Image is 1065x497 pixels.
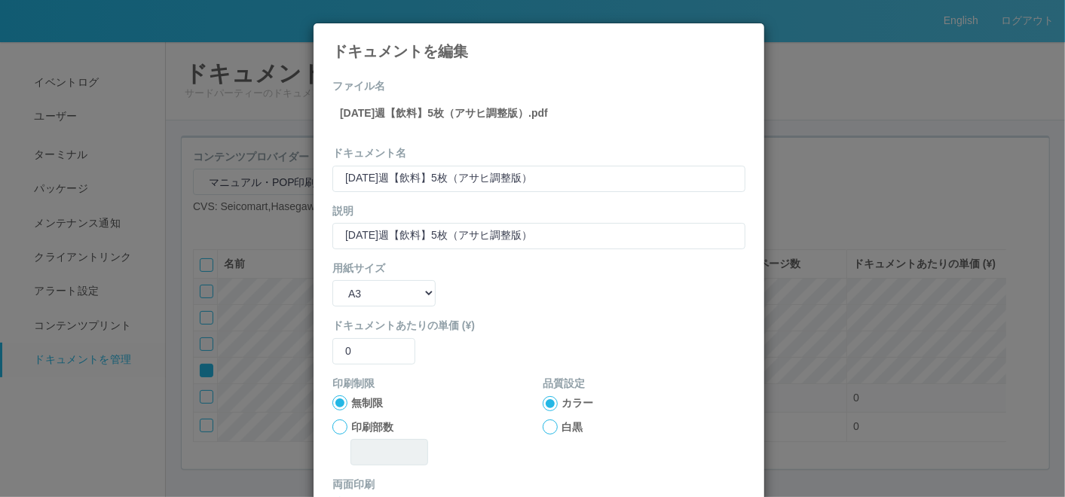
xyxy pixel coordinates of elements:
[332,43,745,59] h4: ドキュメントを編集
[543,376,585,392] label: 品質設定
[332,261,385,276] label: 用紙サイズ
[332,203,353,219] label: 説明
[351,419,393,435] label: 印刷部数
[332,318,745,334] label: ドキュメントあたりの単価 (¥)
[562,395,593,411] label: カラー
[332,477,375,492] label: 両面印刷
[351,395,383,411] label: 無制限
[332,376,375,392] label: 印刷制限
[562,419,583,435] label: 白黒
[332,145,406,161] label: ドキュメント名
[332,78,385,94] label: ファイル名
[340,105,548,121] label: [DATE]週【飲料】5枚（アサヒ調整版）.pdf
